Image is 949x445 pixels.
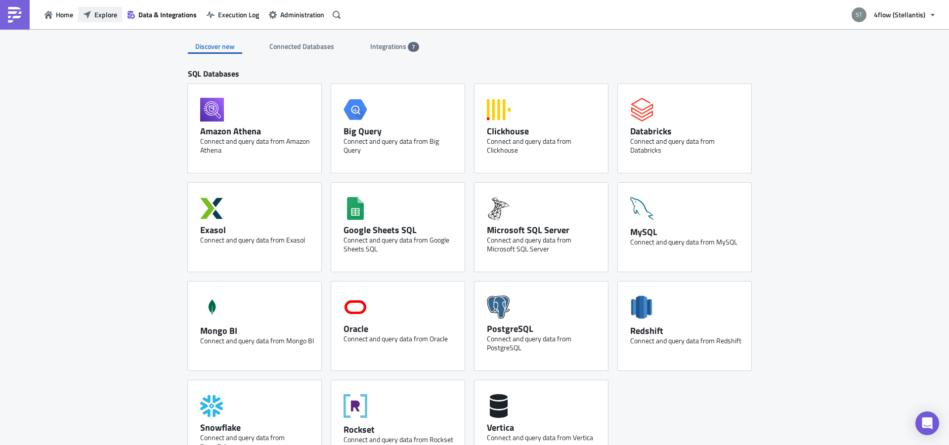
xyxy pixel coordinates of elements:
[344,236,457,253] div: Connect and query data from Google Sheets SQL
[78,7,122,22] button: Explore
[487,433,601,442] div: Connect and query data from Vertica
[200,422,314,433] div: Snowflake
[56,9,73,20] span: Home
[188,69,761,84] div: SQL Databases
[487,224,601,236] div: Microsoft SQL Server
[630,325,744,336] div: Redshift
[344,137,457,155] div: Connect and query data from Big Query
[344,125,457,137] div: Big Query
[200,336,314,345] div: Connect and query data from Mongo BI
[200,137,314,155] div: Connect and query data from Amazon Athena
[122,7,202,22] button: Data & Integrations
[138,9,197,20] span: Data & Integrations
[487,323,601,334] div: PostgreSQL
[264,7,329,22] button: Administration
[874,9,925,20] span: 4flow (Stellantis)
[915,411,939,435] div: Open Intercom Messenger
[202,7,264,22] button: Execution Log
[630,226,744,238] div: MySQL
[200,125,314,137] div: Amazon Athena
[630,336,744,345] div: Connect and query data from Redshift
[218,9,259,20] span: Execution Log
[344,424,457,435] div: Rockset
[630,238,744,246] div: Connect and query data from MySQL
[40,7,78,22] button: Home
[200,236,314,244] div: Connect and query data from Exasol
[412,43,415,51] span: 7
[487,334,601,352] div: Connect and query data from PostgreSQL
[487,125,601,137] div: Clickhouse
[630,137,744,155] div: Connect and query data from Databricks
[370,41,408,51] span: Integrations
[487,236,601,253] div: Connect and query data from Microsoft SQL Server
[344,334,457,343] div: Connect and query data from Oracle
[7,7,23,23] img: PushMetrics
[200,224,314,236] div: Exasol
[487,137,601,155] div: Connect and query data from Clickhouse
[188,39,242,54] div: Discover new
[630,125,744,137] div: Databricks
[851,6,867,23] img: Avatar
[344,435,457,444] div: Connect and query data from Rockset
[846,4,942,26] button: 4flow (Stellantis)
[269,41,336,51] span: Connected Databases
[344,224,457,236] div: Google Sheets SQL
[200,325,314,336] div: Mongo BI
[94,9,117,20] span: Explore
[280,9,324,20] span: Administration
[487,422,601,433] div: Vertica
[344,323,457,334] div: Oracle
